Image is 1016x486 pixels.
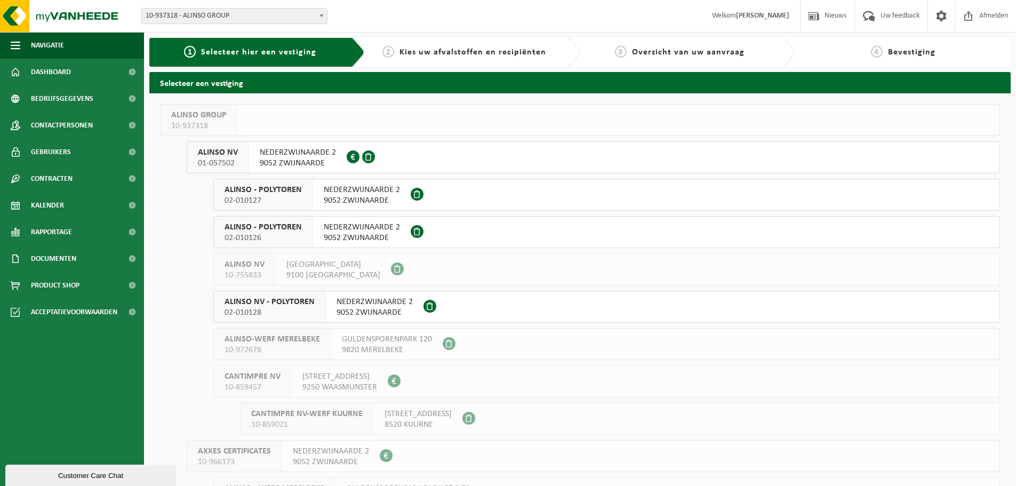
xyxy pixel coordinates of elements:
span: 02-010128 [225,307,315,318]
span: [GEOGRAPHIC_DATA] [286,259,380,270]
span: CANTIMPRE NV-WERF KUURNE [251,409,363,419]
span: 9052 ZWIJNAARDE [337,307,413,318]
span: Documenten [31,245,76,272]
span: 3 [615,46,627,58]
span: 9052 ZWIJNAARDE [293,457,369,467]
span: ALINSO GROUP [171,110,227,121]
span: ALINSO - POLYTOREN [225,222,302,233]
span: 9052 ZWIJNAARDE [260,158,336,169]
button: ALINSO NV - POLYTOREN 02-010128 NEDERZWIJNAARDE 29052 ZWIJNAARDE [213,291,1000,323]
span: [STREET_ADDRESS] [385,409,452,419]
span: CANTIMPRE NV [225,371,281,382]
span: 01-057502 [198,158,238,169]
span: 8520 KUURNE [385,419,452,430]
span: 4 [871,46,883,58]
button: ALINSO NV 01-057502 NEDERZWIJNAARDE 29052 ZWIJNAARDE [187,141,1000,173]
span: Selecteer hier een vestiging [201,48,316,57]
iframe: chat widget [5,463,178,486]
span: 10-859457 [225,382,281,393]
span: GULDENSPORENPARK 120 [342,334,432,345]
span: 9100 [GEOGRAPHIC_DATA] [286,270,380,281]
span: ALINSO NV [198,147,238,158]
span: 1 [184,46,196,58]
span: Acceptatievoorwaarden [31,299,117,325]
span: ALINSO - POLYTOREN [225,185,302,195]
span: NEDERZWIJNAARDE 2 [293,446,369,457]
span: Bedrijfsgegevens [31,85,93,112]
span: Bevestiging [888,48,935,57]
span: 9052 ZWIJNAARDE [324,195,400,206]
span: 10-966173 [198,457,271,467]
span: Kies uw afvalstoffen en recipiënten [399,48,546,57]
h2: Selecteer een vestiging [149,72,1011,93]
span: Overzicht van uw aanvraag [632,48,745,57]
span: 10-937318 - ALINSO GROUP [141,8,327,24]
span: 9052 ZWIJNAARDE [324,233,400,243]
span: 2 [382,46,394,58]
span: NEDERZWIJNAARDE 2 [260,147,336,158]
button: ALINSO - POLYTOREN 02-010127 NEDERZWIJNAARDE 29052 ZWIJNAARDE [213,179,1000,211]
span: NEDERZWIJNAARDE 2 [324,222,400,233]
span: 02-010127 [225,195,302,206]
span: ALINSO-WERF MERELBEKE [225,334,320,345]
span: 9820 MERELBEKE [342,345,432,355]
span: ALINSO NV [225,259,265,270]
span: Rapportage [31,219,72,245]
button: ALINSO - POLYTOREN 02-010126 NEDERZWIJNAARDE 29052 ZWIJNAARDE [213,216,1000,248]
span: ALINSO NV - POLYTOREN [225,297,315,307]
span: Navigatie [31,32,64,59]
span: 02-010126 [225,233,302,243]
span: 10-859021 [251,419,363,430]
span: Contracten [31,165,73,192]
span: Dashboard [31,59,71,85]
strong: [PERSON_NAME] [736,12,789,20]
span: 10-937318 [171,121,227,131]
span: NEDERZWIJNAARDE 2 [337,297,413,307]
span: AXXES CERTIFICATES [198,446,271,457]
span: 10-972678 [225,345,320,355]
span: 10-937318 - ALINSO GROUP [141,9,327,23]
span: [STREET_ADDRESS] [302,371,377,382]
span: Contactpersonen [31,112,93,139]
span: 10-755833 [225,270,265,281]
span: 9250 WAASMUNSTER [302,382,377,393]
span: Gebruikers [31,139,71,165]
span: Kalender [31,192,64,219]
span: Product Shop [31,272,79,299]
span: NEDERZWIJNAARDE 2 [324,185,400,195]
